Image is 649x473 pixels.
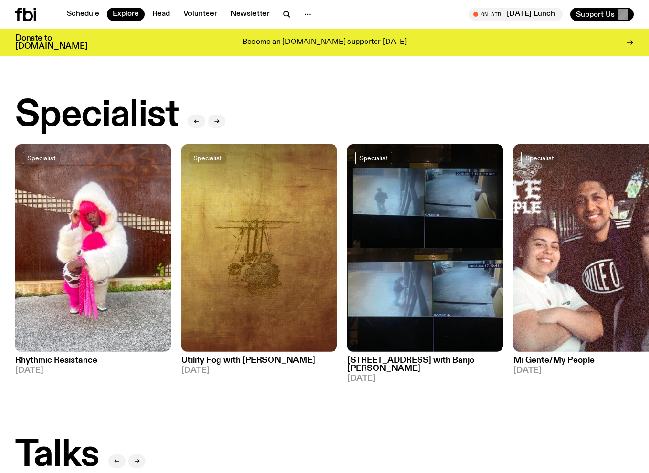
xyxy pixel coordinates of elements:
[15,34,87,51] h3: Donate to [DOMAIN_NAME]
[147,8,176,21] a: Read
[576,10,615,19] span: Support Us
[347,375,503,383] span: [DATE]
[570,8,634,21] button: Support Us
[242,38,407,47] p: Become an [DOMAIN_NAME] supporter [DATE]
[15,357,171,365] h3: Rhythmic Resistance
[15,144,171,352] img: Attu crouches on gravel in front of a brown wall. They are wearing a white fur coat with a hood, ...
[181,144,337,352] img: Cover for EYDN's single "Gold"
[61,8,105,21] a: Schedule
[181,367,337,375] span: [DATE]
[469,8,563,21] button: On Air[DATE] Lunch
[15,352,171,375] a: Rhythmic Resistance[DATE]
[355,152,392,164] a: Specialist
[525,154,554,161] span: Specialist
[359,154,388,161] span: Specialist
[178,8,223,21] a: Volunteer
[15,97,178,134] h2: Specialist
[15,367,171,375] span: [DATE]
[27,154,56,161] span: Specialist
[181,352,337,375] a: Utility Fog with [PERSON_NAME][DATE]
[189,152,226,164] a: Specialist
[225,8,275,21] a: Newsletter
[181,357,337,365] h3: Utility Fog with [PERSON_NAME]
[193,154,222,161] span: Specialist
[347,352,503,383] a: [STREET_ADDRESS] with Banjo [PERSON_NAME][DATE]
[107,8,145,21] a: Explore
[521,152,558,164] a: Specialist
[23,152,60,164] a: Specialist
[347,357,503,373] h3: [STREET_ADDRESS] with Banjo [PERSON_NAME]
